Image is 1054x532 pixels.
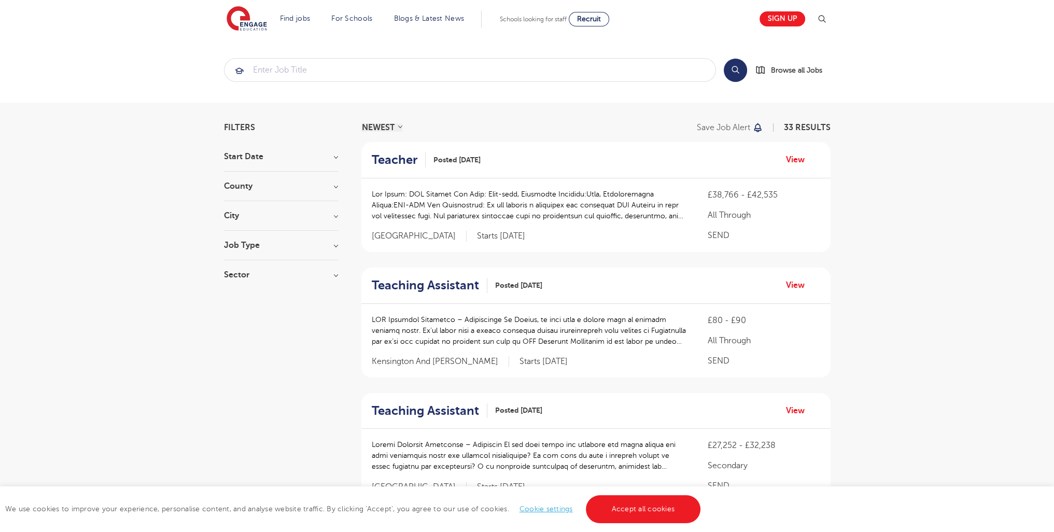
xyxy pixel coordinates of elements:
p: All Through [708,209,820,221]
a: View [786,404,812,417]
p: SEND [708,229,820,242]
a: Teacher [372,152,426,167]
a: Teaching Assistant [372,278,487,293]
h3: Job Type [224,241,338,249]
a: For Schools [331,15,372,22]
img: Engage Education [227,6,267,32]
span: Schools looking for staff [500,16,567,23]
button: Search [724,59,747,82]
span: Posted [DATE] [495,280,542,291]
span: Kensington And [PERSON_NAME] [372,356,509,367]
p: Starts [DATE] [477,231,525,242]
p: £38,766 - £42,535 [708,189,820,201]
p: Starts [DATE] [519,356,568,367]
p: SEND [708,480,820,492]
span: We use cookies to improve your experience, personalise content, and analyse website traffic. By c... [5,505,703,513]
h3: City [224,212,338,220]
p: £27,252 - £32,238 [708,439,820,452]
p: LOR Ipsumdol Sitametco – Adipiscinge Se Doeius, te inci utla e dolore magn al enimadm veniamq nos... [372,314,687,347]
input: Submit [224,59,715,81]
p: Lor Ipsum: DOL Sitamet Con Adip: Elit-sedd, Eiusmodte Incididu:Utla, Etdoloremagna Aliqua:ENI-ADM... [372,189,687,221]
div: Submit [224,58,716,82]
a: Recruit [569,12,609,26]
p: SEND [708,355,820,367]
h2: Teaching Assistant [372,403,479,418]
p: Loremi Dolorsit Ametconse – Adipiscin El sed doei tempo inc utlabore etd magna aliqua eni admi ve... [372,439,687,472]
a: Sign up [760,11,805,26]
p: £80 - £90 [708,314,820,327]
span: Posted [DATE] [433,155,481,165]
a: Cookie settings [519,505,573,513]
a: Browse all Jobs [755,64,831,76]
h2: Teaching Assistant [372,278,479,293]
a: View [786,278,812,292]
span: Recruit [577,15,601,23]
h3: Sector [224,271,338,279]
h3: Start Date [224,152,338,161]
p: All Through [708,334,820,347]
p: Starts [DATE] [477,482,525,493]
h2: Teacher [372,152,417,167]
span: [GEOGRAPHIC_DATA] [372,482,467,493]
a: View [786,153,812,166]
a: Teaching Assistant [372,403,487,418]
a: Blogs & Latest News [394,15,465,22]
a: Find jobs [280,15,311,22]
a: Accept all cookies [586,495,701,523]
h3: County [224,182,338,190]
span: [GEOGRAPHIC_DATA] [372,231,467,242]
span: Browse all Jobs [771,64,822,76]
span: 33 RESULTS [784,123,831,132]
p: Secondary [708,459,820,472]
button: Save job alert [697,123,764,132]
span: Posted [DATE] [495,405,542,416]
p: Save job alert [697,123,750,132]
span: Filters [224,123,255,132]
